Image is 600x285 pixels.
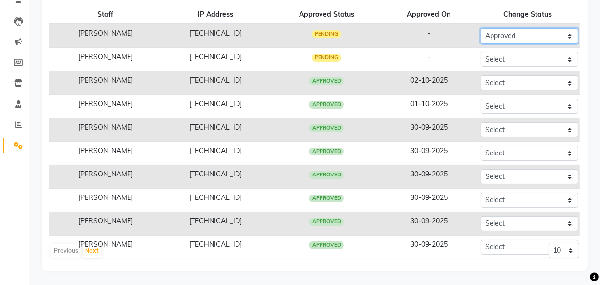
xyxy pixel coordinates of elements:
[309,124,344,132] span: APPROVED
[312,30,342,38] span: PENDING
[383,71,475,95] td: 02-10-2025
[49,236,161,259] td: [PERSON_NAME]
[383,95,475,118] td: 01-10-2025
[161,5,270,24] th: IP Address
[309,148,344,155] span: APPROVED
[309,241,344,249] span: APPROVED
[383,118,475,142] td: 30-09-2025
[309,101,344,109] span: APPROVED
[49,24,161,48] td: [PERSON_NAME]
[161,189,270,212] td: [TECHNICAL_ID]
[161,212,270,236] td: [TECHNICAL_ID]
[475,5,580,24] th: Change Status
[383,142,475,165] td: 30-09-2025
[383,24,475,48] td: -
[49,142,161,165] td: [PERSON_NAME]
[383,48,475,71] td: -
[161,48,270,71] td: [TECHNICAL_ID]
[49,71,161,95] td: [PERSON_NAME]
[383,5,475,24] th: Approved On
[49,5,161,24] th: Staff
[49,95,161,118] td: [PERSON_NAME]
[161,24,270,48] td: [TECHNICAL_ID]
[161,165,270,189] td: [TECHNICAL_ID]
[383,236,475,259] td: 30-09-2025
[383,212,475,236] td: 30-09-2025
[161,236,270,259] td: [TECHNICAL_ID]
[161,142,270,165] td: [TECHNICAL_ID]
[49,212,161,236] td: [PERSON_NAME]
[309,218,344,226] span: APPROVED
[270,5,383,24] th: Approved Status
[49,189,161,212] td: [PERSON_NAME]
[309,195,344,202] span: APPROVED
[49,165,161,189] td: [PERSON_NAME]
[383,189,475,212] td: 30-09-2025
[383,165,475,189] td: 30-09-2025
[161,95,270,118] td: [TECHNICAL_ID]
[309,171,344,179] span: APPROVED
[312,54,342,62] span: PENDING
[309,77,344,85] span: APPROVED
[161,71,270,95] td: [TECHNICAL_ID]
[49,48,161,71] td: [PERSON_NAME]
[49,118,161,142] td: [PERSON_NAME]
[161,118,270,142] td: [TECHNICAL_ID]
[83,244,101,258] button: Next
